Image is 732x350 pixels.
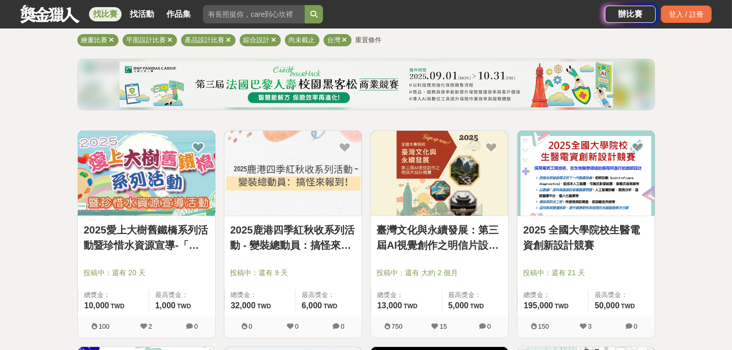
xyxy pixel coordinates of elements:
span: 重置條件 [356,36,382,44]
span: 繪畫比賽 [81,36,108,44]
span: 綜合設計 [244,36,270,44]
span: 32,000 [231,301,256,310]
span: 15 [440,323,447,330]
span: 195,000 [524,301,553,310]
span: 最高獎金： [155,290,209,300]
a: 2025愛上大樹舊鐵橋系列活動暨珍惜水資源宣導-「寫生活動」 [84,222,209,253]
span: 0 [249,323,252,330]
img: Cover Image [78,131,215,216]
span: 750 [392,323,403,330]
a: 辦比賽 [605,6,656,23]
a: 2025 全國大學院校生醫電資創新設計競賽 [523,222,649,253]
span: 最高獎金： [595,290,649,300]
a: 作品集 [162,7,195,21]
span: 平面設計比賽 [127,36,166,44]
span: 投稿中：還有 20 天 [84,268,209,278]
span: 總獎金： [84,290,142,300]
span: 6,000 [302,301,322,310]
span: TWD [110,303,124,310]
span: 10,000 [84,301,109,310]
span: 最高獎金： [302,290,356,300]
span: TWD [177,303,191,310]
span: 總獎金： [231,290,289,300]
span: 13,000 [377,301,402,310]
img: Cover Image [224,131,362,216]
span: 0 [634,323,637,330]
span: TWD [324,303,337,310]
span: 投稿中：還有 21 天 [523,268,649,278]
span: 5,000 [448,301,469,310]
span: 150 [538,323,549,330]
span: TWD [554,303,568,310]
span: 投稿中：還有 9 天 [230,268,356,278]
span: 台灣 [328,36,341,44]
span: 100 [99,323,110,330]
img: Cover Image [517,131,655,216]
img: Cover Image [371,131,508,216]
span: 2 [149,323,152,330]
span: 產品設計比賽 [185,36,225,44]
span: TWD [621,303,635,310]
a: 找比賽 [89,7,122,21]
span: 0 [341,323,344,330]
span: 最高獎金： [448,290,502,300]
span: 1,000 [155,301,175,310]
span: TWD [470,303,484,310]
span: TWD [403,303,417,310]
a: 2025鹿港四季紅秋收系列活動 - 變裝總動員：搞怪來報到！ [230,222,356,253]
span: 投稿中：還有 大約 2 個月 [377,268,502,278]
span: 尚未截止 [289,36,315,44]
span: 總獎金： [377,290,435,300]
span: 50,000 [595,301,620,310]
div: 登入 / 註冊 [661,6,712,23]
span: 3 [588,323,592,330]
a: 找活動 [126,7,158,21]
span: 0 [194,323,198,330]
input: 有長照挺你，care到心坎裡！青春出手，拍出照顧 影音徵件活動 [203,5,305,23]
img: c5de0e1a-e514-4d63-bbd2-29f80b956702.png [120,62,613,107]
span: 0 [295,323,299,330]
span: TWD [257,303,271,310]
a: 臺灣文化與永續發展：第三屆AI視覺創作之明信片設計競賽 [377,222,502,253]
span: 0 [487,323,491,330]
span: 總獎金： [524,290,582,300]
